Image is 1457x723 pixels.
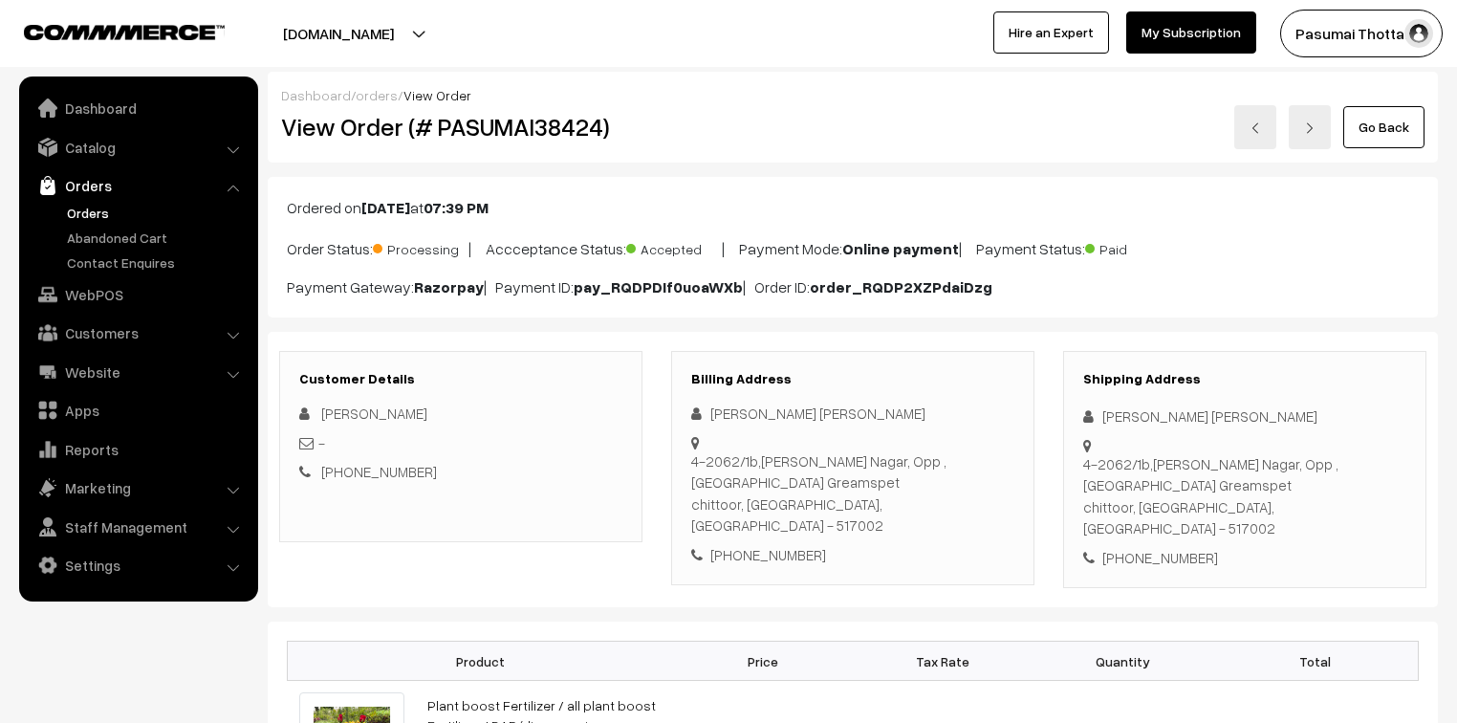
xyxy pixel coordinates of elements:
a: Customers [24,316,251,350]
div: - [299,432,622,454]
img: right-arrow.png [1304,122,1316,134]
th: Tax Rate [853,642,1033,681]
b: [DATE] [361,198,410,217]
b: pay_RQDPDIf0uoaWXb [574,277,743,296]
a: orders [356,87,398,103]
a: Marketing [24,471,251,505]
h2: View Order (# PASUMAI38424) [281,112,643,142]
a: Apps [24,393,251,427]
p: Order Status: | Accceptance Status: | Payment Mode: | Payment Status: [287,234,1419,260]
p: Payment Gateway: | Payment ID: | Order ID: [287,275,1419,298]
a: COMMMERCE [24,19,191,42]
th: Total [1212,642,1418,681]
div: / / [281,85,1424,105]
img: left-arrow.png [1250,122,1261,134]
a: Staff Management [24,510,251,544]
button: Pasumai Thotta… [1280,10,1443,57]
b: Razorpay [414,277,484,296]
a: Website [24,355,251,389]
a: Reports [24,432,251,467]
th: Quantity [1033,642,1212,681]
p: Ordered on at [287,196,1419,219]
b: order_RQDP2XZPdaiDzg [810,277,992,296]
a: Abandoned Cart [62,228,251,248]
h3: Customer Details [299,371,622,387]
h3: Shipping Address [1083,371,1406,387]
span: View Order [403,87,471,103]
span: Paid [1085,234,1181,259]
a: Orders [24,168,251,203]
a: Settings [24,548,251,582]
div: 4-2062/1b,[PERSON_NAME] Nagar, Opp , [GEOGRAPHIC_DATA] Greamspet chittoor, [GEOGRAPHIC_DATA], [GE... [691,450,1014,537]
a: [PHONE_NUMBER] [321,463,437,480]
img: COMMMERCE [24,25,225,39]
h3: Billing Address [691,371,1014,387]
th: Product [288,642,673,681]
th: Price [673,642,853,681]
img: user [1404,19,1433,48]
a: Orders [62,203,251,223]
a: Dashboard [281,87,351,103]
div: [PERSON_NAME] [PERSON_NAME] [691,403,1014,425]
div: [PHONE_NUMBER] [691,544,1014,566]
a: Go Back [1343,106,1424,148]
div: [PERSON_NAME] [PERSON_NAME] [1083,405,1406,427]
span: Processing [373,234,468,259]
a: Hire an Expert [993,11,1109,54]
span: [PERSON_NAME] [321,405,427,422]
div: [PHONE_NUMBER] [1083,547,1406,569]
b: Online payment [842,239,959,258]
a: Dashboard [24,91,251,125]
span: Accepted [626,234,722,259]
a: My Subscription [1126,11,1256,54]
a: Catalog [24,130,251,164]
div: 4-2062/1b,[PERSON_NAME] Nagar, Opp , [GEOGRAPHIC_DATA] Greamspet chittoor, [GEOGRAPHIC_DATA], [GE... [1083,453,1406,539]
a: Contact Enquires [62,252,251,273]
button: [DOMAIN_NAME] [216,10,461,57]
a: WebPOS [24,277,251,312]
b: 07:39 PM [424,198,489,217]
